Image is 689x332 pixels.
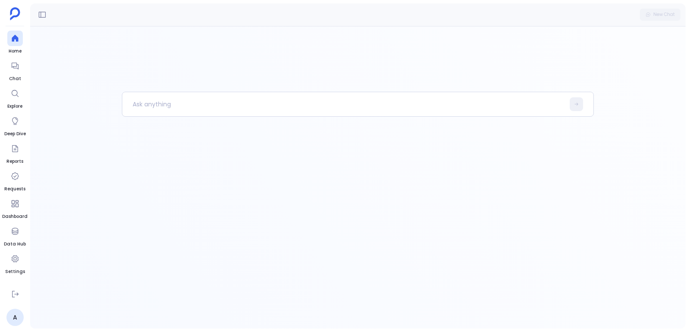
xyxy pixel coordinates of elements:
span: Home [7,48,23,55]
a: Home [7,31,23,55]
span: Settings [5,268,25,275]
span: Data Hub [4,241,26,248]
a: Dashboard [2,196,28,220]
span: Requests [4,186,25,192]
span: Explore [7,103,23,110]
a: Requests [4,168,25,192]
span: Deep Dive [4,130,26,137]
a: Chat [7,58,23,82]
a: Data Hub [4,223,26,248]
span: Chat [7,75,23,82]
a: Reports [6,141,23,165]
span: Reports [6,158,23,165]
a: Deep Dive [4,113,26,137]
span: Dashboard [2,213,28,220]
a: Settings [5,251,25,275]
a: Explore [7,86,23,110]
a: A [6,309,24,326]
img: petavue logo [10,7,20,20]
